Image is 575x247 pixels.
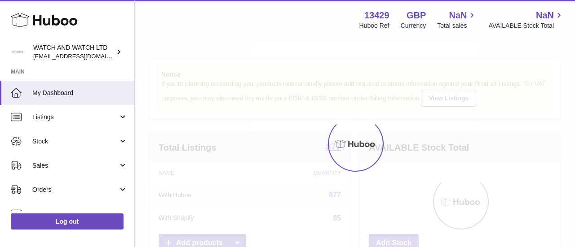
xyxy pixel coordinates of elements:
span: Total sales [437,22,477,30]
span: Listings [32,113,118,121]
div: WATCH AND WATCH LTD [33,43,114,61]
span: [EMAIL_ADDRESS][DOMAIN_NAME] [33,52,132,60]
span: NaN [449,9,467,22]
span: Stock [32,137,118,146]
a: Log out [11,213,124,230]
div: Huboo Ref [359,22,389,30]
span: Usage [32,210,128,218]
strong: 13429 [364,9,389,22]
div: Currency [401,22,426,30]
img: internalAdmin-13429@internal.huboo.com [11,45,24,59]
span: AVAILABLE Stock Total [488,22,564,30]
span: Sales [32,161,118,170]
span: NaN [536,9,554,22]
span: Orders [32,186,118,194]
a: NaN AVAILABLE Stock Total [488,9,564,30]
span: My Dashboard [32,89,128,97]
strong: GBP [407,9,426,22]
a: NaN Total sales [437,9,477,30]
